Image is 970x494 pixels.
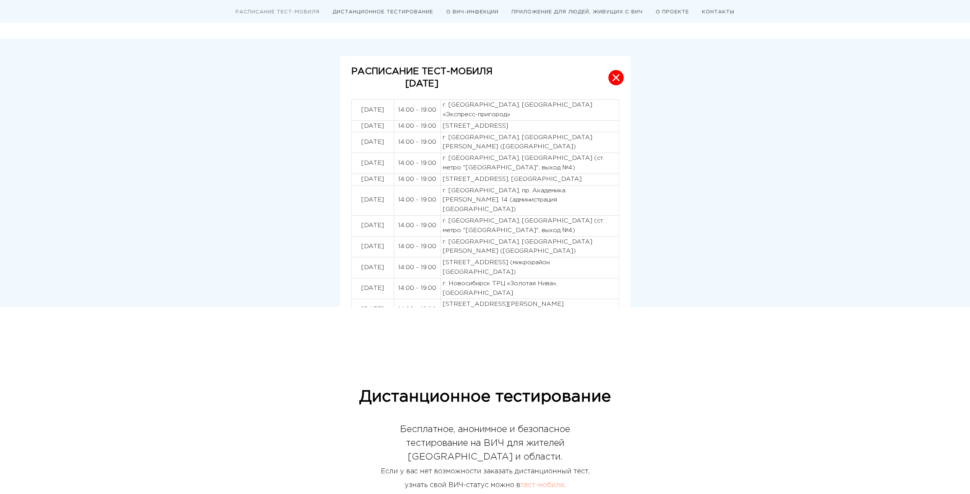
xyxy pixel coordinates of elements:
p: [DATE] [351,78,492,90]
p: 14:00 - 19:00 [396,284,439,293]
p: 14:00 - 19:00 [396,242,439,252]
p: 14:00 - 19:00 [396,159,439,168]
p: [DATE] [354,138,392,147]
strong: РАСПИСАНИЕ ТЕСТ-МОБИЛЯ [351,67,492,76]
p: [DATE] [354,284,392,293]
a: РАСПИСАНИЕ ТЕСТ-МОБИЛЯ [236,10,320,14]
p: 14:00 - 19:00 [396,138,439,147]
p: 14:00 - 19:00 [396,175,439,184]
button: РАСПИСАНИЕ ТЕСТ-МОБИЛЯ[DATE] [340,56,630,100]
p: [DATE] [354,221,392,231]
a: ДИСТАНЦИОННОЕ ТЕСТИРОВАНИЕ [333,10,433,14]
p: г. [GEOGRAPHIC_DATA], [GEOGRAPHIC_DATA] «Экспресс-пригород» [443,101,617,120]
a: О ПРОЕКТЕ [656,10,689,14]
p: 14:00 - 19:00 [396,106,439,115]
span: . [564,482,565,488]
p: [DATE] [354,122,392,131]
p: [DATE] [354,195,392,205]
p: 14:00 - 19:00 [396,195,439,205]
p: [STREET_ADDRESS] [443,122,617,131]
p: [DATE] [354,106,392,115]
span: Дистанционное тестирование [359,390,611,404]
p: г. Новосибирск ТРЦ «Золотая Нива», [GEOGRAPHIC_DATA] [443,279,617,298]
p: г. [GEOGRAPHIC_DATA], [GEOGRAPHIC_DATA][PERSON_NAME] ([GEOGRAPHIC_DATA]) [443,133,617,152]
span: Бесплатное, анонимное и безопасное тестирование на ВИЧ для жителей [GEOGRAPHIC_DATA] и области. [400,425,570,461]
a: КОНТАКТЫ [702,10,734,14]
a: О ВИЧ-ИНФЕКЦИИ [446,10,499,14]
p: [STREET_ADDRESS][PERSON_NAME][PERSON_NAME] [443,300,617,319]
p: [STREET_ADDRESS] (микрорайон [GEOGRAPHIC_DATA]) [443,258,617,277]
p: 14:00 - 19:00 [396,122,439,131]
p: [STREET_ADDRESS], [GEOGRAPHIC_DATA] [443,175,617,184]
p: 14:00 - 19:00 [396,305,439,314]
p: 14:00 - 19:00 [396,221,439,231]
a: ПРИЛОЖЕНИЕ ДЛЯ ЛЮДЕЙ, ЖИВУЩИХ С ВИЧ [512,10,643,14]
p: г. [GEOGRAPHIC_DATA], [GEOGRAPHIC_DATA][PERSON_NAME] ([GEOGRAPHIC_DATA]) [443,237,617,257]
a: тест-мобиле [520,482,564,488]
p: [DATE] [354,242,392,252]
p: г. [GEOGRAPHIC_DATA], [GEOGRAPHIC_DATA] (ст. метро "[GEOGRAPHIC_DATA]", выход №4) [443,154,617,173]
p: [DATE] [354,159,392,168]
p: [DATE] [354,263,392,273]
p: [DATE] [354,305,392,314]
p: [DATE] [354,175,392,184]
p: г. [GEOGRAPHIC_DATA], [GEOGRAPHIC_DATA] (ст. метро "[GEOGRAPHIC_DATA]", выход №4) [443,216,617,236]
span: Если у вас нет возможности заказать дистанционный тест, узнать свой ВИЧ-статус можно в [381,468,590,488]
p: г. [GEOGRAPHIC_DATA], пр. Академика [PERSON_NAME], 14 (администрация [GEOGRAPHIC_DATA]) [443,186,617,214]
p: 14:00 - 19:00 [396,263,439,273]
